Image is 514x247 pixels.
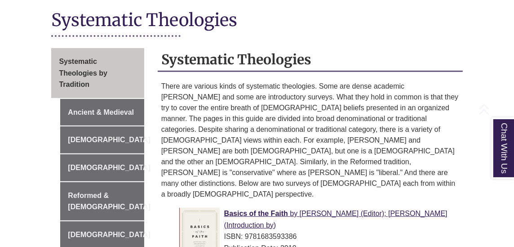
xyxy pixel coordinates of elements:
[60,126,144,153] a: [DEMOGRAPHIC_DATA]
[60,154,144,181] a: [DEMOGRAPHIC_DATA]
[161,81,459,200] p: There are various kinds of systematic theologies. Some are dense academic [PERSON_NAME] and some ...
[51,48,144,98] a: Systematic Theologies by Tradition
[224,210,448,229] span: [PERSON_NAME] (Editor); [PERSON_NAME] (Introduction by)
[59,58,107,88] span: Systematic Theologies by Tradition
[179,231,456,243] div: ISBN: 9781683593386
[158,48,463,72] h2: Systematic Theologies
[60,182,144,220] a: Reformed & [DEMOGRAPHIC_DATA]
[478,103,512,115] a: Back to Top
[290,210,297,217] span: by
[224,210,288,217] span: Basics of the Faith
[51,9,462,33] h1: Systematic Theologies
[224,210,448,229] a: Basics of the Faith by [PERSON_NAME] (Editor); [PERSON_NAME] (Introduction by)
[60,99,144,126] a: Ancient & Medieval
